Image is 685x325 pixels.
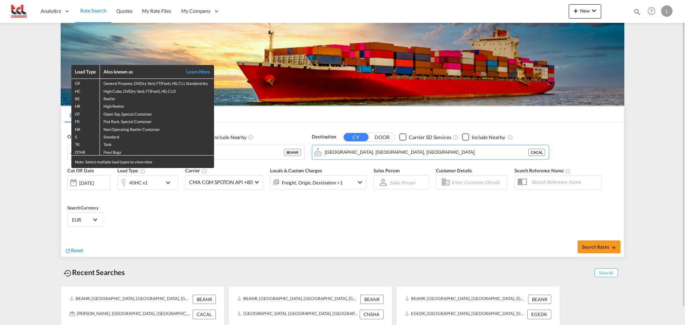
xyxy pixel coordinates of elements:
[71,148,100,156] td: OTHR
[103,68,178,75] div: Also known as
[71,94,100,102] td: RE
[71,125,100,132] td: NR
[71,117,100,125] td: FR
[100,94,214,102] td: Reefer
[100,79,214,87] td: General Purpose, DV(Dry Van), FT(Feet), H0, CLI, Standard dry
[71,79,100,87] td: GP
[178,68,210,75] a: Learn More
[100,102,214,109] td: High Reefer
[100,148,214,156] td: Flexi Bags
[100,117,214,125] td: Flat Rack, Special Container
[71,110,100,117] td: OT
[71,102,100,109] td: HR
[100,110,214,117] td: Open Top, Special Container
[71,140,100,147] td: TK
[71,132,100,140] td: S
[100,125,214,132] td: Non Operating Reefer Container
[100,132,214,140] td: Standard
[100,87,214,94] td: High Cube, DV(Dry Van), FT(Feet), H0, CLO
[100,140,214,147] td: Tank
[71,65,100,79] th: Load Type
[71,87,100,94] td: HC
[71,156,214,168] div: Note: Select multiple load types to view rates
